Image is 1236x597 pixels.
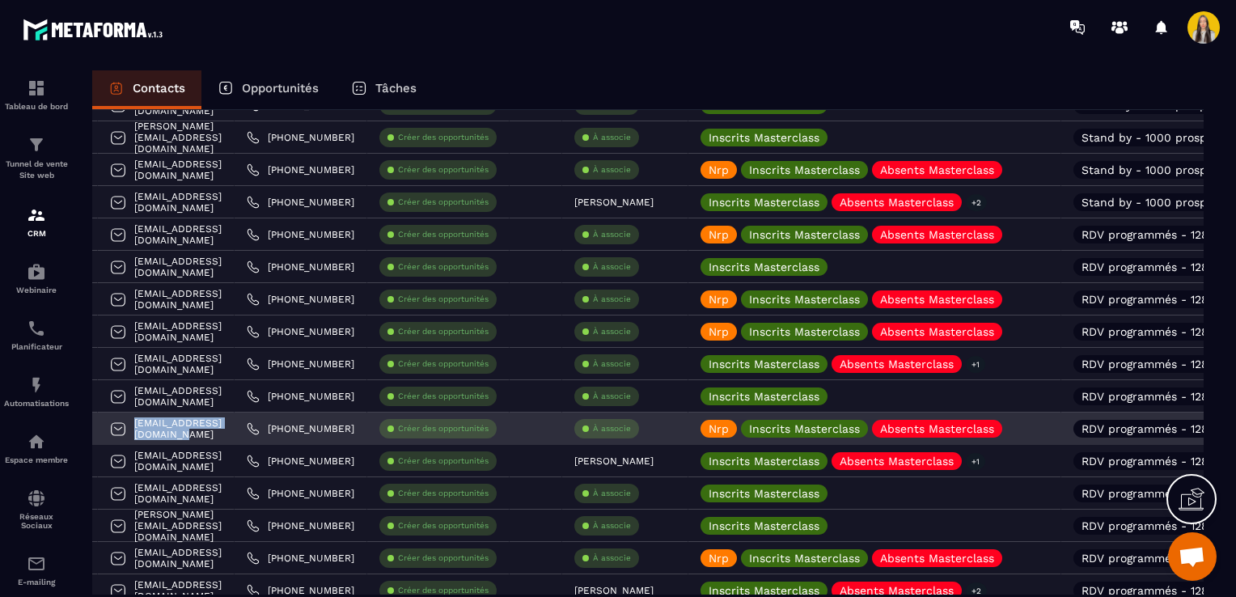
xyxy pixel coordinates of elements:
a: formationformationTunnel de vente Site web [4,123,69,193]
p: Inscrits Masterclass [749,229,860,240]
p: Stand by - 1000 prospects [1081,132,1230,143]
p: Absents Masterclass [880,229,994,240]
img: scheduler [27,319,46,338]
a: automationsautomationsAutomatisations [4,363,69,420]
img: formation [27,135,46,155]
p: Créer des opportunités [398,553,489,564]
img: automations [27,432,46,451]
p: Automatisations [4,399,69,408]
p: Espace membre [4,455,69,464]
p: Absents Masterclass [840,358,954,370]
p: Créer des opportunités [398,423,489,434]
p: [PERSON_NAME] [574,197,654,208]
p: Inscrits Masterclass [709,197,819,208]
p: Contacts [133,81,185,95]
p: À associe [593,229,631,240]
img: formation [27,78,46,98]
p: Créer des opportunités [398,164,489,176]
p: Inscrits Masterclass [709,132,819,143]
p: Réseaux Sociaux [4,512,69,530]
p: Inscrits Masterclass [709,488,819,499]
img: formation [27,205,46,225]
a: formationformationTableau de bord [4,66,69,123]
p: Inscrits Masterclass [749,423,860,434]
p: +1 [966,453,985,470]
p: Nrp [709,294,729,305]
p: À associe [593,520,631,531]
p: Opportunités [242,81,319,95]
p: À associe [593,391,631,402]
p: Créer des opportunités [398,132,489,143]
p: Créer des opportunités [398,455,489,467]
a: [PHONE_NUMBER] [247,584,354,597]
p: [PERSON_NAME] [574,585,654,596]
a: automationsautomationsEspace membre [4,420,69,476]
p: Inscrits Masterclass [709,391,819,402]
a: [PHONE_NUMBER] [247,228,354,241]
p: À associe [593,132,631,143]
a: [PHONE_NUMBER] [247,163,354,176]
p: Inscrits Masterclass [749,164,860,176]
a: Tâches [335,70,433,109]
a: [PHONE_NUMBER] [247,552,354,565]
p: Créer des opportunités [398,520,489,531]
p: À associe [593,294,631,305]
p: Absents Masterclass [880,553,994,564]
p: Créer des opportunités [398,585,489,596]
p: Nrp [709,326,729,337]
p: Planificateur [4,342,69,351]
p: Créer des opportunités [398,197,489,208]
a: [PHONE_NUMBER] [247,487,354,500]
div: Ouvrir le chat [1168,532,1217,581]
p: Inscrits Masterclass [709,261,819,273]
p: Créer des opportunités [398,326,489,337]
p: Absents Masterclass [880,326,994,337]
p: +2 [966,194,987,211]
p: Inscrits Masterclass [749,294,860,305]
p: Stand by - 1000 prospects [1081,164,1230,176]
a: [PHONE_NUMBER] [247,293,354,306]
p: E-mailing [4,578,69,586]
p: Absents Masterclass [880,294,994,305]
p: Inscrits Masterclass [749,553,860,564]
p: Tableau de bord [4,102,69,111]
p: À associe [593,358,631,370]
p: Créer des opportunités [398,294,489,305]
p: À associe [593,164,631,176]
a: automationsautomationsWebinaire [4,250,69,307]
p: Créer des opportunités [398,261,489,273]
p: Créer des opportunités [398,229,489,240]
a: formationformationCRM [4,193,69,250]
p: Nrp [709,423,729,434]
p: [PERSON_NAME] [574,455,654,467]
p: À associe [593,423,631,434]
img: automations [27,262,46,282]
p: À associe [593,326,631,337]
a: [PHONE_NUMBER] [247,196,354,209]
p: Nrp [709,553,729,564]
a: Contacts [92,70,201,109]
p: À associe [593,261,631,273]
img: logo [23,15,168,44]
p: +1 [966,356,985,373]
a: social-networksocial-networkRéseaux Sociaux [4,476,69,542]
p: Stand by - 1000 prospects [1081,197,1230,208]
p: Inscrits Masterclass [709,455,819,467]
p: Nrp [709,164,729,176]
img: email [27,554,46,574]
p: Absents Masterclass [880,164,994,176]
p: CRM [4,229,69,238]
img: social-network [27,489,46,508]
p: Inscrits Masterclass [749,326,860,337]
a: schedulerschedulerPlanificateur [4,307,69,363]
p: Absents Masterclass [840,585,954,596]
a: [PHONE_NUMBER] [247,260,354,273]
p: Tunnel de vente Site web [4,159,69,181]
p: Inscrits Masterclass [709,358,819,370]
p: Stand by - 1000 prospects [1081,99,1230,111]
a: [PHONE_NUMBER] [247,422,354,435]
a: [PHONE_NUMBER] [247,325,354,338]
p: Créer des opportunités [398,391,489,402]
p: À associe [593,488,631,499]
p: Webinaire [4,286,69,294]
